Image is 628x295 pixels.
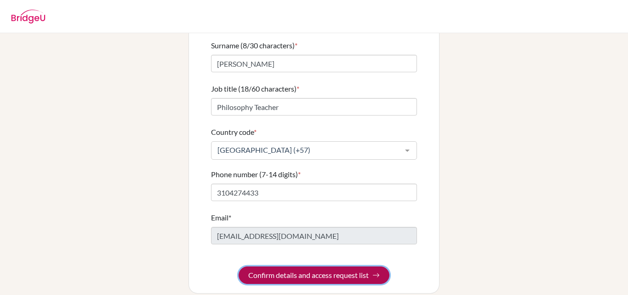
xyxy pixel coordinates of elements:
label: Surname (8/30 characters) [211,40,297,51]
label: Country code [211,127,257,138]
label: Job title (18/60 characters) [211,83,299,94]
input: Enter your number [211,184,417,201]
input: Enter your job title [211,98,417,116]
button: Confirm details and access request list [239,266,389,284]
label: Email* [211,212,231,223]
span: [GEOGRAPHIC_DATA] (+57) [215,145,398,155]
input: Enter your surname [211,55,417,72]
img: Arrow right [372,272,380,279]
label: Phone number (7-14 digits) [211,169,301,180]
img: BridgeU logo [11,10,46,23]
